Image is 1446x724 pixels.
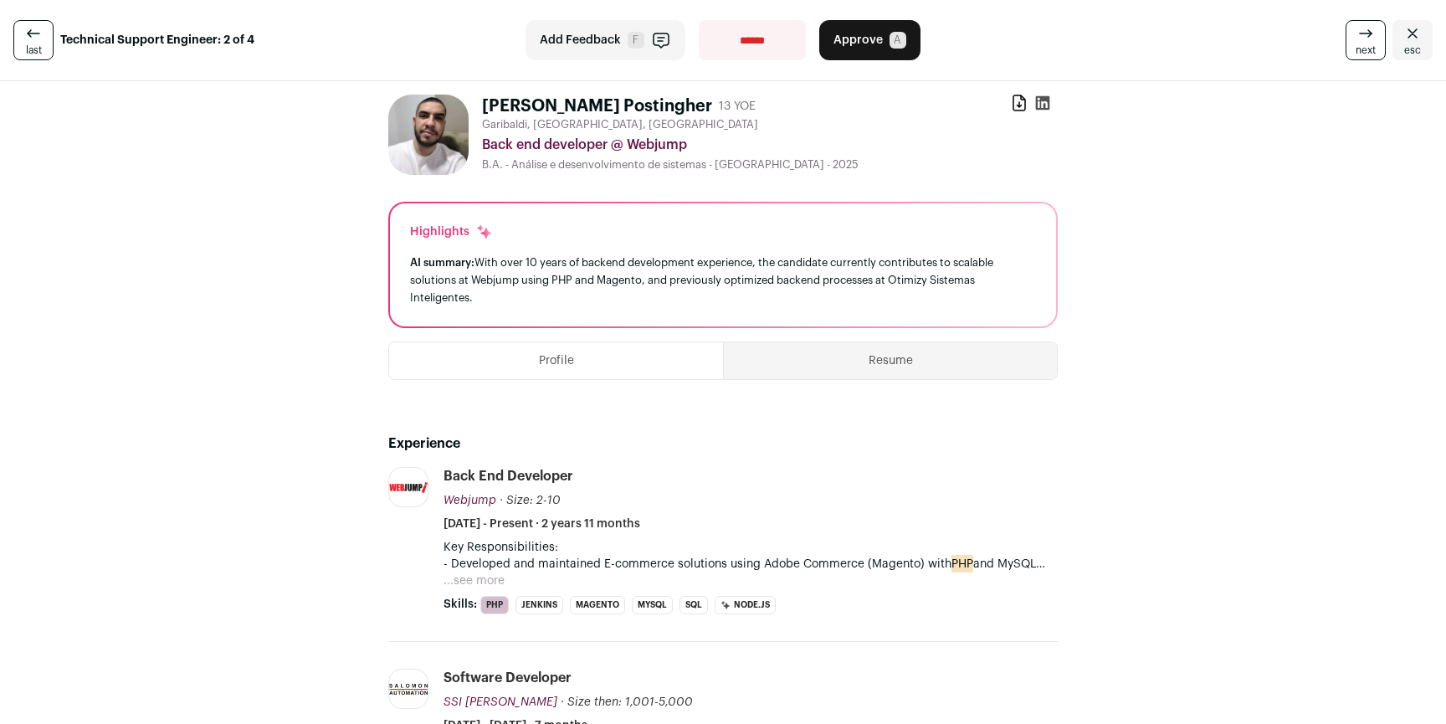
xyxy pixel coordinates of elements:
h2: Experience [388,434,1058,454]
span: · Size then: 1,001-5,000 [561,696,693,708]
a: next [1346,20,1386,60]
div: Software Developer [444,669,572,687]
li: PHP [480,596,509,614]
span: AI summary: [410,257,474,268]
mark: PHP [951,555,973,573]
span: [DATE] - Present · 2 years 11 months [444,516,640,532]
span: Approve [833,32,883,49]
h1: [PERSON_NAME] Postingher [482,95,712,118]
button: Approve A [819,20,920,60]
div: Back end developer [444,467,573,485]
span: F [628,32,644,49]
div: 13 YOE [719,98,756,115]
span: Webjump [444,495,496,506]
div: B.A. - Análise e desenvolvimento de sistemas - [GEOGRAPHIC_DATA] - 2025 [482,158,1058,172]
li: SQL [679,596,708,614]
span: A [890,32,906,49]
img: 86c028d025e78fe1898628dbb0a3d0264a5eda9e8f32f67b1e279ba6a31affa4.jpg [389,684,428,696]
img: 0f4faf736189971dd32c9467ccfd3f487e826e03c6f9b1ad6e78f4d580f47003.png [389,482,428,493]
li: Jenkins [515,596,563,614]
li: Node.js [715,596,776,614]
button: Resume [724,342,1057,379]
span: next [1356,44,1376,57]
p: Key Responsibilities: [444,539,1058,556]
span: Add Feedback [540,32,621,49]
p: - Developed and maintained E-commerce solutions using Adobe Commerce (Magento) with and MySQL [444,556,1058,573]
span: Garibaldi, [GEOGRAPHIC_DATA], [GEOGRAPHIC_DATA] [482,118,758,131]
button: ...see more [444,573,505,589]
strong: Technical Support Engineer: 2 of 4 [60,32,254,49]
span: esc [1404,44,1421,57]
div: With over 10 years of backend development experience, the candidate currently contributes to scal... [410,254,1036,306]
li: MySQL [632,596,673,614]
span: Skills: [444,596,477,613]
button: Profile [389,342,723,379]
a: last [13,20,54,60]
span: · Size: 2-10 [500,495,561,506]
div: Highlights [410,223,493,240]
span: SSI [PERSON_NAME] [444,696,557,708]
button: Add Feedback F [526,20,685,60]
span: last [26,44,42,57]
a: Close [1392,20,1433,60]
li: Magento [570,596,625,614]
img: 672828479468cbf054b9b8f963ca4b9421939ca07ad891b12acbe813fa7ba1be.jpg [388,95,469,175]
div: Back end developer @ Webjump [482,135,1058,155]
